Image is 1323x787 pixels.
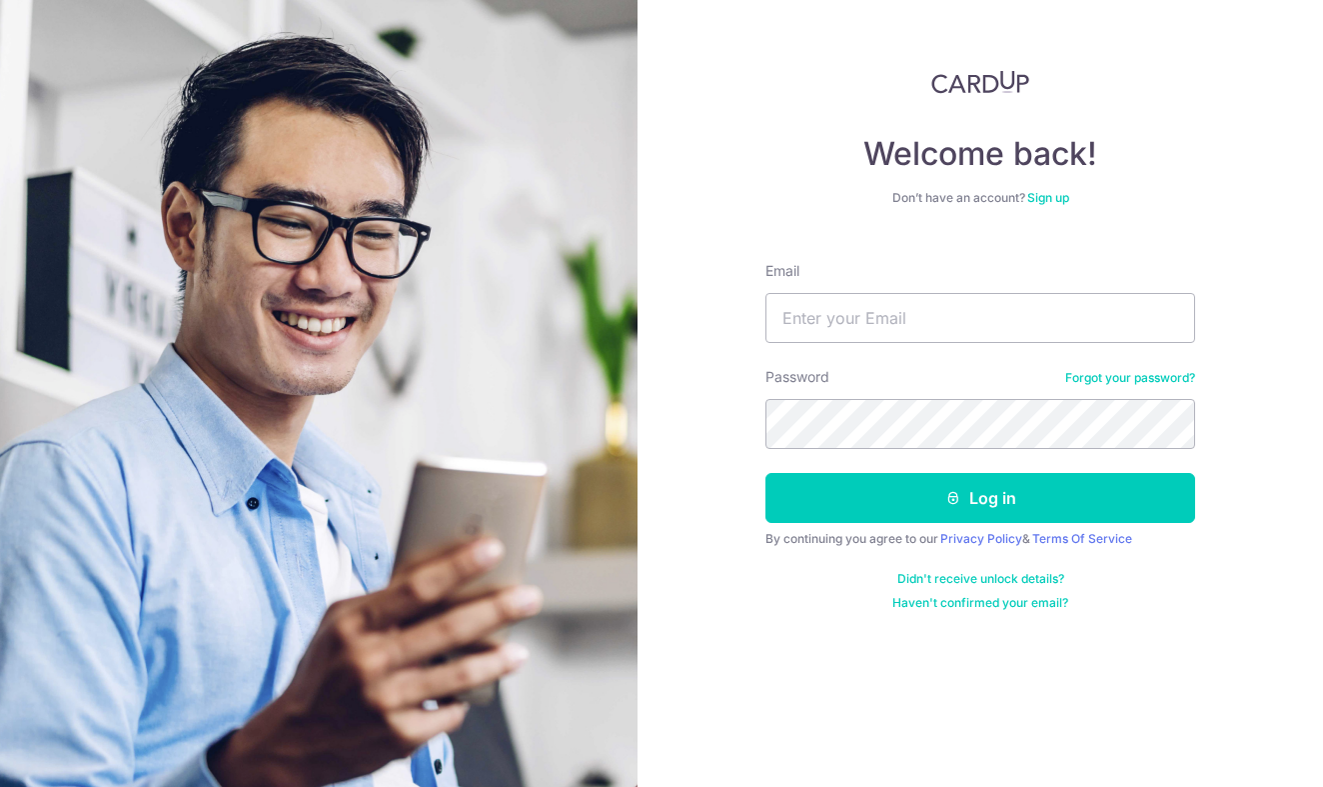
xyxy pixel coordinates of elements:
input: Enter your Email [765,293,1195,343]
a: Haven't confirmed your email? [892,595,1068,611]
div: By continuing you agree to our & [765,531,1195,547]
label: Email [765,261,799,281]
a: Terms Of Service [1032,531,1132,546]
h4: Welcome back! [765,134,1195,174]
a: Forgot your password? [1065,370,1195,386]
div: Don’t have an account? [765,190,1195,206]
img: CardUp Logo [931,70,1029,94]
a: Sign up [1027,190,1069,205]
a: Privacy Policy [940,531,1022,546]
label: Password [765,367,829,387]
a: Didn't receive unlock details? [897,571,1064,587]
button: Log in [765,473,1195,523]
